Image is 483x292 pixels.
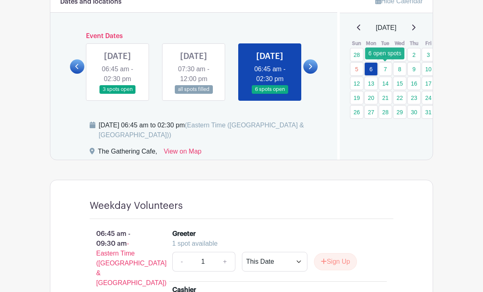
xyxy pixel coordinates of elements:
a: 30 [407,105,421,119]
th: Tue [378,39,393,48]
h6: Event Dates [84,32,303,40]
a: 16 [407,77,421,90]
a: 12 [350,77,363,90]
a: + [215,252,235,272]
a: 14 [379,77,392,90]
a: 29 [364,48,378,61]
a: 28 [379,105,392,119]
div: 1 spot available [172,239,377,249]
a: 26 [350,105,363,119]
th: Fri [421,39,436,48]
a: 3 [422,48,435,61]
a: 24 [422,91,435,104]
a: 21 [379,91,392,104]
a: 28 [350,48,363,61]
h4: Weekday Volunteers [90,200,183,212]
span: - Eastern Time ([GEOGRAPHIC_DATA] & [GEOGRAPHIC_DATA]) [96,240,167,286]
a: 19 [350,91,363,104]
a: 8 [393,62,406,76]
a: 17 [422,77,435,90]
a: 27 [364,105,378,119]
div: Greeter [172,229,196,239]
p: 06:45 am - 09:30 am [77,226,159,291]
a: 13 [364,77,378,90]
th: Thu [407,39,421,48]
a: 22 [393,91,406,104]
a: 23 [407,91,421,104]
th: Wed [393,39,407,48]
a: 7 [379,62,392,76]
a: View on Map [164,147,201,160]
div: 6 open spots [365,48,404,59]
a: 6 [364,62,378,76]
a: 5 [350,62,363,76]
a: 29 [393,105,406,119]
a: 31 [422,105,435,119]
a: 9 [407,62,421,76]
span: (Eastern Time ([GEOGRAPHIC_DATA] & [GEOGRAPHIC_DATA])) [99,122,304,138]
th: Mon [364,39,378,48]
div: The Gathering Cafe, [98,147,157,160]
a: 10 [422,62,435,76]
a: - [172,252,191,272]
a: 20 [364,91,378,104]
a: 15 [393,77,406,90]
th: Sun [350,39,364,48]
button: Sign Up [314,253,357,270]
a: 2 [407,48,421,61]
div: [DATE] 06:45 am to 02:30 pm [99,120,327,140]
span: [DATE] [376,23,396,33]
